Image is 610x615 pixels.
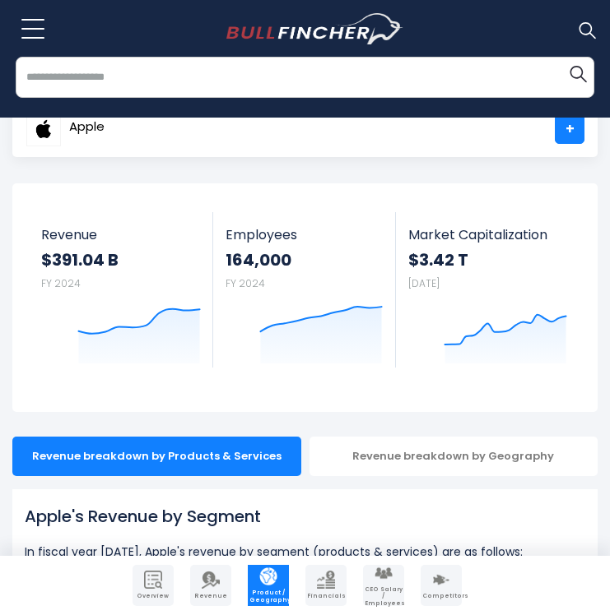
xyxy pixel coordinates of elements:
[249,590,287,603] span: Product / Geography
[365,586,403,607] span: CEO Salary / Employees
[25,504,585,529] h1: Apple's Revenue by Segment
[41,276,81,290] small: FY 2024
[226,227,384,243] span: Employees
[41,227,201,243] span: Revenue
[305,565,347,606] a: Company Financials
[12,437,301,476] div: Revenue breakdown by Products & Services
[133,565,174,606] a: Company Overview
[41,249,201,271] strong: $391.04 B
[396,212,580,368] a: Market Capitalization $3.42 T [DATE]
[26,112,61,146] img: AAPL logo
[26,114,105,144] a: Apple
[408,227,567,243] span: Market Capitalization
[134,593,172,599] span: Overview
[248,565,289,606] a: Company Product/Geography
[422,593,460,599] span: Competitors
[226,13,403,44] img: bullfincher logo
[310,437,598,476] div: Revenue breakdown by Geography
[561,57,594,90] button: Search
[363,565,404,606] a: Company Employees
[408,249,567,271] strong: $3.42 T
[555,114,584,144] a: +
[29,212,213,368] a: Revenue $391.04 B FY 2024
[408,276,440,290] small: [DATE]
[190,565,231,606] a: Company Revenue
[421,565,462,606] a: Company Competitors
[226,13,403,44] a: Go to homepage
[192,593,230,599] span: Revenue
[25,542,585,562] p: In fiscal year [DATE], Apple's revenue by segment (products & services) are as follows:
[226,276,265,290] small: FY 2024
[213,212,396,368] a: Employees 164,000 FY 2024
[69,120,105,134] span: Apple
[307,593,345,599] span: Financials
[226,249,384,271] strong: 164,000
